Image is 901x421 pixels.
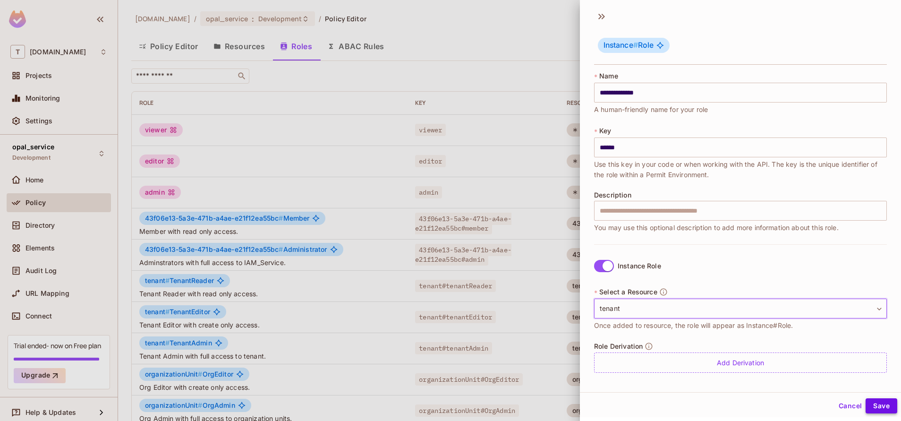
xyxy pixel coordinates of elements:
span: You may use this optional description to add more information about this role. [594,223,839,233]
span: Select a Resource [599,288,657,296]
span: Use this key in your code or when working with the API. The key is the unique identifier of the r... [594,159,887,180]
span: Role [603,41,654,50]
span: Description [594,191,631,199]
span: A human-friendly name for your role [594,104,708,115]
div: Instance Role [618,262,661,270]
button: Save [866,398,897,413]
div: tenant [594,299,887,318]
div: Add Derivation [594,352,887,373]
span: Name [599,72,618,80]
span: Role Derivation [594,343,643,350]
span: Instance [603,41,638,50]
span: # [633,41,638,50]
span: Key [599,127,611,135]
button: Cancel [835,398,866,413]
span: Once added to resource, the role will appear as Instance#Role. [594,320,793,331]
